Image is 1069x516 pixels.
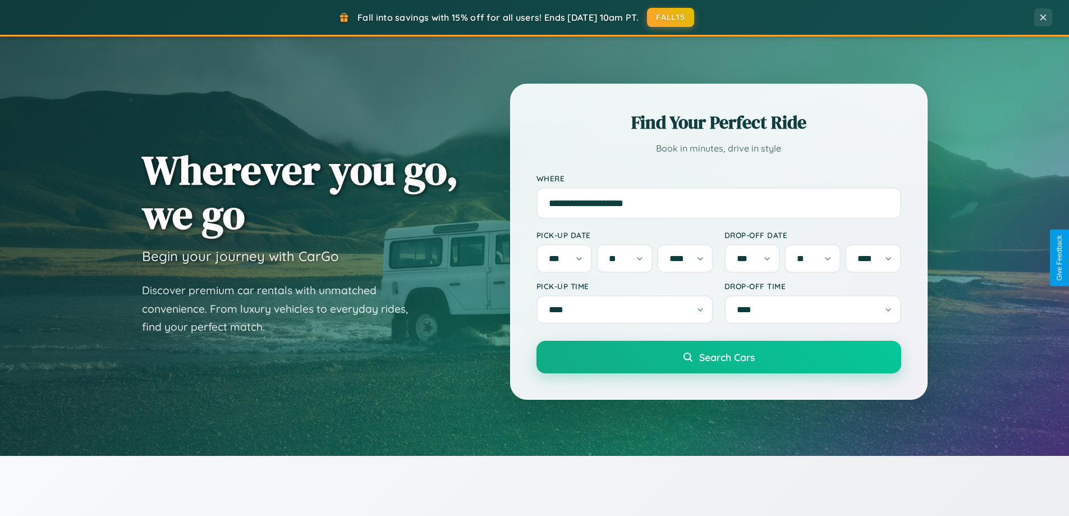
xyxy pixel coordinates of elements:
label: Drop-off Date [724,230,901,240]
label: Where [536,173,901,183]
p: Book in minutes, drive in style [536,140,901,157]
label: Drop-off Time [724,281,901,291]
p: Discover premium car rentals with unmatched convenience. From luxury vehicles to everyday rides, ... [142,281,423,336]
h2: Find Your Perfect Ride [536,110,901,135]
button: Search Cars [536,341,901,373]
label: Pick-up Date [536,230,713,240]
div: Give Feedback [1056,235,1063,281]
span: Search Cars [699,351,755,363]
h3: Begin your journey with CarGo [142,248,339,264]
label: Pick-up Time [536,281,713,291]
span: Fall into savings with 15% off for all users! Ends [DATE] 10am PT. [357,12,639,23]
button: FALL15 [647,8,694,27]
h1: Wherever you go, we go [142,148,458,236]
